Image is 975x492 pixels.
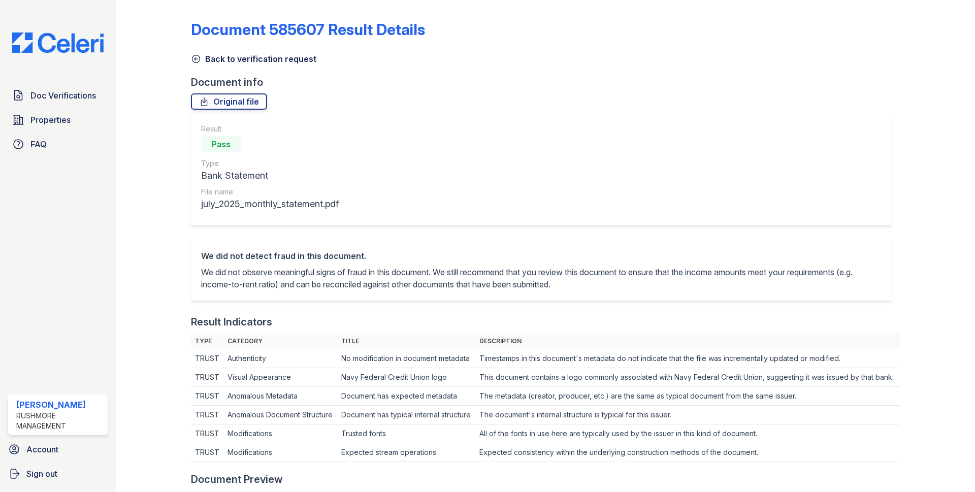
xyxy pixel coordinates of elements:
[191,315,272,329] div: Result Indicators
[4,439,112,460] a: Account
[30,138,47,150] span: FAQ
[201,266,882,290] p: We did not observe meaningful signs of fraud in this document. We still recommend that you review...
[337,349,475,368] td: No modification in document metadata
[223,349,337,368] td: Authenticity
[191,368,223,387] td: TRUST
[191,387,223,406] td: TRUST
[191,20,425,39] a: Document 585607 Result Details
[223,387,337,406] td: Anomalous Metadata
[475,443,900,462] td: Expected consistency within the underlying construction methods of the document.
[337,443,475,462] td: Expected stream operations
[475,424,900,443] td: All of the fonts in use here are typically used by the issuer in this kind of document.
[337,406,475,424] td: Document has typical internal structure
[4,32,112,53] img: CE_Logo_Blue-a8612792a0a2168367f1c8372b55b34899dd931a85d93a1a3d3e32e68fde9ad4.png
[201,169,339,183] div: Bank Statement
[201,187,339,197] div: File name
[191,93,267,110] a: Original file
[16,411,104,431] div: Rushmore Management
[4,464,112,484] a: Sign out
[201,250,882,262] div: We did not detect fraud in this document.
[191,424,223,443] td: TRUST
[8,134,108,154] a: FAQ
[26,443,58,455] span: Account
[223,333,337,349] th: Category
[30,114,71,126] span: Properties
[191,406,223,424] td: TRUST
[191,349,223,368] td: TRUST
[223,443,337,462] td: Modifications
[26,468,57,480] span: Sign out
[191,75,900,89] div: Document info
[337,424,475,443] td: Trusted fonts
[475,333,900,349] th: Description
[201,124,339,134] div: Result
[8,110,108,130] a: Properties
[191,443,223,462] td: TRUST
[16,399,104,411] div: [PERSON_NAME]
[223,368,337,387] td: Visual Appearance
[223,406,337,424] td: Anomalous Document Structure
[201,158,339,169] div: Type
[223,424,337,443] td: Modifications
[475,349,900,368] td: Timestamps in this document's metadata do not indicate that the file was incrementally updated or...
[201,136,242,152] div: Pass
[475,406,900,424] td: The document's internal structure is typical for this issuer.
[337,333,475,349] th: Title
[30,89,96,102] span: Doc Verifications
[191,472,283,486] div: Document Preview
[475,387,900,406] td: The metadata (creator, producer, etc.) are the same as typical document from the same issuer.
[191,53,316,65] a: Back to verification request
[475,368,900,387] td: This document contains a logo commonly associated with Navy Federal Credit Union, suggesting it w...
[337,387,475,406] td: Document has expected metadata
[191,333,223,349] th: Type
[8,85,108,106] a: Doc Verifications
[201,197,339,211] div: july_2025_monthly_statement.pdf
[337,368,475,387] td: Navy Federal Credit Union logo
